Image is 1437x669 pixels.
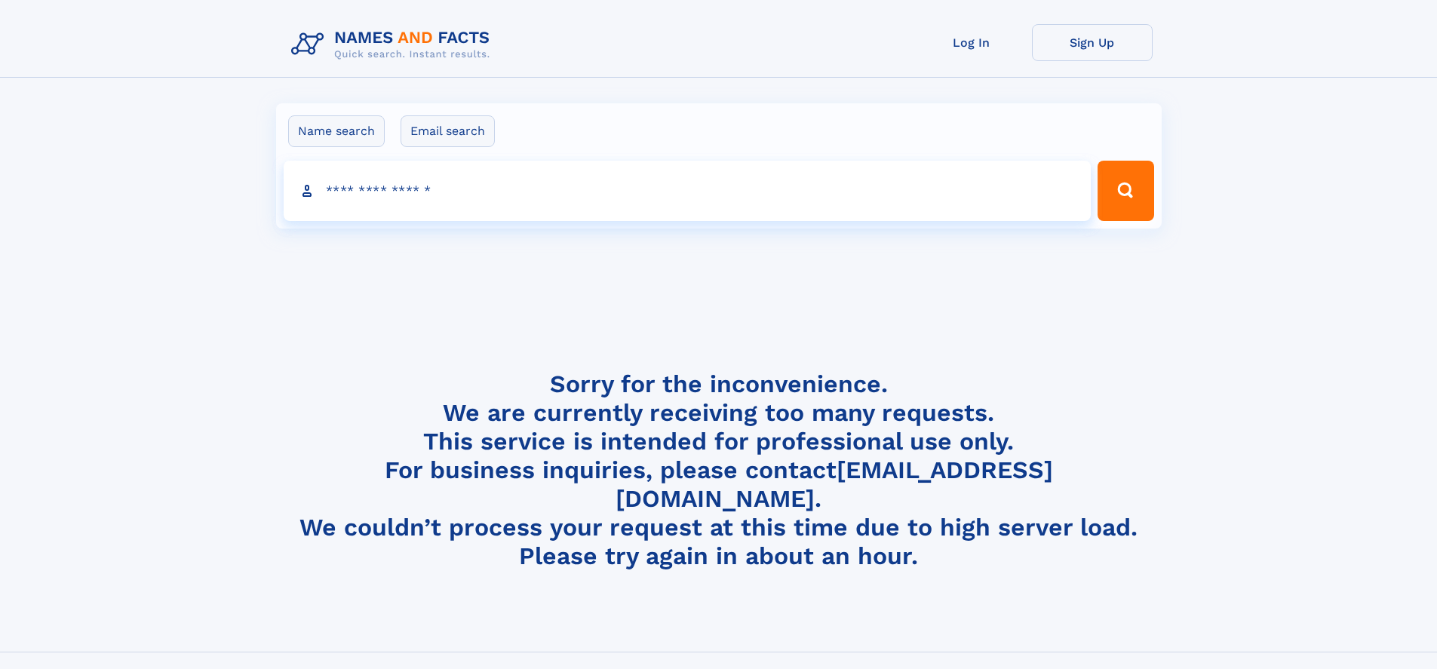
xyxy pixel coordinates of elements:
[285,370,1153,571] h4: Sorry for the inconvenience. We are currently receiving too many requests. This service is intend...
[1098,161,1153,221] button: Search Button
[288,115,385,147] label: Name search
[285,24,502,65] img: Logo Names and Facts
[284,161,1092,221] input: search input
[401,115,495,147] label: Email search
[616,456,1053,513] a: [EMAIL_ADDRESS][DOMAIN_NAME]
[1032,24,1153,61] a: Sign Up
[911,24,1032,61] a: Log In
